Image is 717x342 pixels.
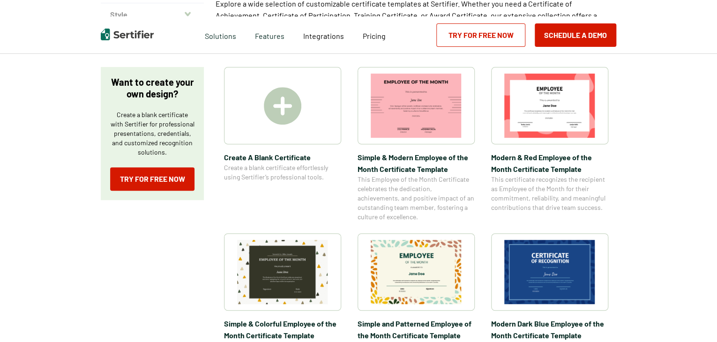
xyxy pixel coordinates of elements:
img: Sertifier | Digital Credentialing Platform [101,29,154,40]
span: This certificate recognizes the recipient as Employee of the Month for their commitment, reliabil... [491,175,608,212]
span: Integrations [303,31,344,40]
span: Modern & Red Employee of the Month Certificate Template [491,151,608,175]
span: Create a blank certificate effortlessly using Sertifier’s professional tools. [224,163,341,182]
a: Simple & Modern Employee of the Month Certificate TemplateSimple & Modern Employee of the Month C... [358,67,475,222]
span: Features [255,29,284,41]
span: Solutions [205,29,236,41]
p: Want to create your own design? [110,76,194,100]
img: Modern Dark Blue Employee of the Month Certificate Template [504,240,595,304]
span: Modern Dark Blue Employee of the Month Certificate Template [491,318,608,341]
a: Try for Free Now [436,23,525,47]
span: Simple and Patterned Employee of the Month Certificate Template [358,318,475,341]
a: Try for Free Now [110,167,194,191]
a: Integrations [303,29,344,41]
span: This Employee of the Month Certificate celebrates the dedication, achievements, and positive impa... [358,175,475,222]
a: Pricing [363,29,386,41]
p: Create a blank certificate with Sertifier for professional presentations, credentials, and custom... [110,110,194,157]
img: Simple and Patterned Employee of the Month Certificate Template [371,240,462,304]
img: Simple & Modern Employee of the Month Certificate Template [371,74,462,138]
img: Simple & Colorful Employee of the Month Certificate Template [237,240,328,304]
span: Create A Blank Certificate [224,151,341,163]
span: Pricing [363,31,386,40]
img: Modern & Red Employee of the Month Certificate Template [504,74,595,138]
button: Style [101,3,204,26]
img: Create A Blank Certificate [264,87,301,125]
span: Simple & Colorful Employee of the Month Certificate Template [224,318,341,341]
a: Modern & Red Employee of the Month Certificate TemplateModern & Red Employee of the Month Certifi... [491,67,608,222]
iframe: Chat Widget [670,297,717,342]
span: Simple & Modern Employee of the Month Certificate Template [358,151,475,175]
